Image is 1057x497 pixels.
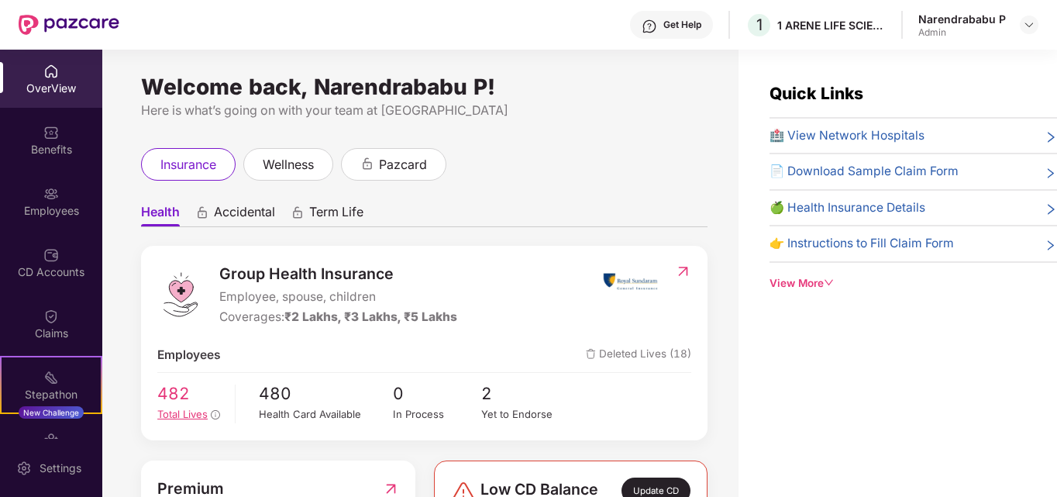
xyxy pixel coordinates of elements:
span: Health [141,204,180,226]
span: wellness [263,155,314,174]
img: svg+xml;base64,PHN2ZyBpZD0iRHJvcGRvd24tMzJ4MzIiIHhtbG5zPSJodHRwOi8vd3d3LnczLm9yZy8yMDAwL3N2ZyIgd2... [1023,19,1035,31]
span: Quick Links [770,84,863,103]
span: 482 [157,381,224,406]
span: 👉 Instructions to Fill Claim Form [770,234,954,253]
span: 0 [393,381,482,406]
div: Get Help [663,19,701,31]
span: right [1045,129,1057,145]
span: Term Life [309,204,363,226]
span: insurance [160,155,216,174]
span: right [1045,165,1057,181]
div: Coverages: [219,308,457,326]
span: right [1045,237,1057,253]
span: Employees [157,346,221,364]
div: Settings [35,461,86,476]
img: svg+xml;base64,PHN2ZyB4bWxucz0iaHR0cDovL3d3dy53My5vcmcvMjAwMC9zdmciIHdpZHRoPSIyMSIgaGVpZ2h0PSIyMC... [43,370,59,385]
img: svg+xml;base64,PHN2ZyBpZD0iQmVuZWZpdHMiIHhtbG5zPSJodHRwOi8vd3d3LnczLm9yZy8yMDAwL3N2ZyIgd2lkdGg9Ij... [43,125,59,140]
span: Accidental [214,204,275,226]
span: Deleted Lives (18) [586,346,691,364]
span: pazcard [379,155,427,174]
span: down [824,278,835,288]
span: 🏥 View Network Hospitals [770,126,924,145]
img: insurerIcon [601,262,659,301]
span: info-circle [211,410,220,419]
div: View More [770,275,1057,292]
div: Narendrababu P [918,12,1006,26]
div: In Process [393,406,482,423]
div: Health Card Available [259,406,392,423]
div: Here is what’s going on with your team at [GEOGRAPHIC_DATA] [141,101,708,120]
div: New Challenge [19,406,84,419]
img: deleteIcon [586,349,596,359]
span: right [1045,202,1057,217]
span: Group Health Insurance [219,262,457,286]
img: svg+xml;base64,PHN2ZyBpZD0iSGVscC0zMngzMiIgeG1sbnM9Imh0dHA6Ly93d3cudzMub3JnLzIwMDAvc3ZnIiB3aWR0aD... [642,19,657,34]
span: 480 [259,381,392,406]
img: svg+xml;base64,PHN2ZyBpZD0iRW5kb3JzZW1lbnRzIiB4bWxucz0iaHR0cDovL3d3dy53My5vcmcvMjAwMC9zdmciIHdpZH... [43,431,59,447]
img: svg+xml;base64,PHN2ZyBpZD0iSG9tZSIgeG1sbnM9Imh0dHA6Ly93d3cudzMub3JnLzIwMDAvc3ZnIiB3aWR0aD0iMjAiIG... [43,64,59,79]
img: svg+xml;base64,PHN2ZyBpZD0iRW1wbG95ZWVzIiB4bWxucz0iaHR0cDovL3d3dy53My5vcmcvMjAwMC9zdmciIHdpZHRoPS... [43,186,59,202]
div: Welcome back, Narendrababu P! [141,81,708,93]
img: New Pazcare Logo [19,15,119,35]
div: animation [195,205,209,219]
div: animation [360,157,374,171]
div: Stepathon [2,387,101,402]
img: RedirectIcon [675,264,691,279]
div: 1 ARENE LIFE SCIENCES PRIVATE LIMITED [777,18,886,33]
div: Yet to Endorse [481,406,570,423]
img: logo [157,271,204,318]
span: ₹2 Lakhs, ₹3 Lakhs, ₹5 Lakhs [284,309,457,324]
img: svg+xml;base64,PHN2ZyBpZD0iU2V0dGluZy0yMHgyMCIgeG1sbnM9Imh0dHA6Ly93d3cudzMub3JnLzIwMDAvc3ZnIiB3aW... [16,461,32,476]
div: Admin [918,26,1006,39]
span: Employee, spouse, children [219,288,457,306]
div: animation [291,205,305,219]
span: 🍏 Health Insurance Details [770,198,925,217]
span: 📄 Download Sample Claim Form [770,162,959,181]
img: svg+xml;base64,PHN2ZyBpZD0iQ2xhaW0iIHhtbG5zPSJodHRwOi8vd3d3LnczLm9yZy8yMDAwL3N2ZyIgd2lkdGg9IjIwIi... [43,309,59,324]
span: 1 [756,16,763,34]
span: Total Lives [157,408,208,420]
img: svg+xml;base64,PHN2ZyBpZD0iQ0RfQWNjb3VudHMiIGRhdGEtbmFtZT0iQ0QgQWNjb3VudHMiIHhtbG5zPSJodHRwOi8vd3... [43,247,59,263]
span: 2 [481,381,570,406]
